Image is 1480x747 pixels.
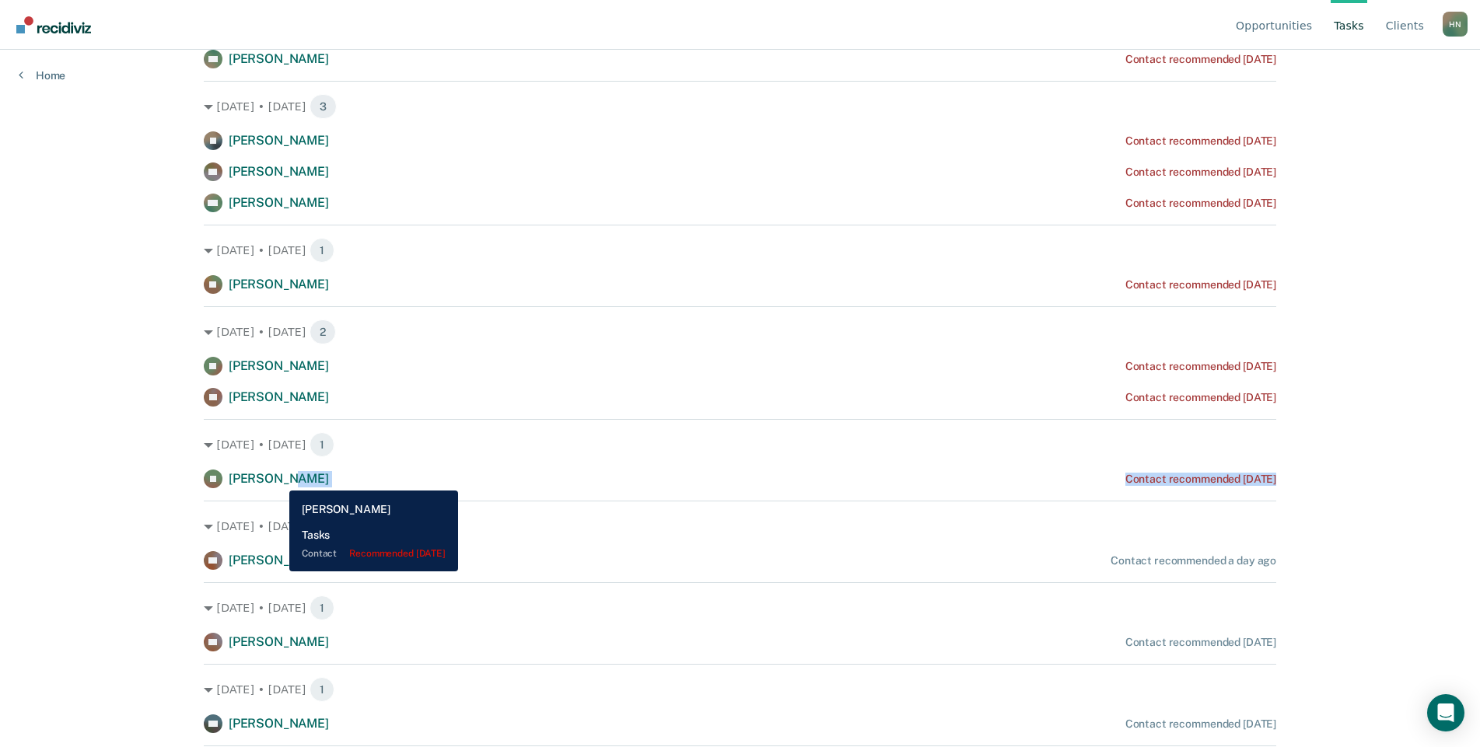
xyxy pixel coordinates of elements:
[1443,12,1468,37] div: H N
[229,553,329,567] span: [PERSON_NAME]
[310,595,334,620] span: 1
[310,238,334,263] span: 1
[310,677,334,702] span: 1
[1125,197,1276,210] div: Contact recommended [DATE]
[1125,473,1276,486] div: Contact recommended [DATE]
[1125,278,1276,291] div: Contact recommended [DATE]
[1125,717,1276,731] div: Contact recommended [DATE]
[1125,636,1276,649] div: Contact recommended [DATE]
[1125,166,1276,179] div: Contact recommended [DATE]
[16,16,91,33] img: Recidiviz
[1125,360,1276,373] div: Contact recommended [DATE]
[310,319,336,344] span: 2
[1125,53,1276,66] div: Contact recommended [DATE]
[310,94,337,119] span: 3
[204,238,1276,263] div: [DATE] • [DATE] 1
[204,319,1276,344] div: [DATE] • [DATE] 2
[229,716,329,731] span: [PERSON_NAME]
[229,133,329,148] span: [PERSON_NAME]
[1427,694,1464,731] div: Open Intercom Messenger
[229,471,329,486] span: [PERSON_NAME]
[204,514,1276,539] div: [DATE] • [DATE] 1
[204,677,1276,702] div: [DATE] • [DATE] 1
[204,595,1276,620] div: [DATE] • [DATE] 1
[310,514,334,539] span: 1
[1125,391,1276,404] div: Contact recommended [DATE]
[1125,134,1276,148] div: Contact recommended [DATE]
[229,51,329,66] span: [PERSON_NAME]
[229,389,329,404] span: [PERSON_NAME]
[229,634,329,649] span: [PERSON_NAME]
[229,164,329,179] span: [PERSON_NAME]
[1111,554,1276,567] div: Contact recommended a day ago
[204,94,1276,119] div: [DATE] • [DATE] 3
[1443,12,1468,37] button: Profile dropdown button
[310,432,334,457] span: 1
[19,68,65,82] a: Home
[204,432,1276,457] div: [DATE] • [DATE] 1
[229,358,329,373] span: [PERSON_NAME]
[229,195,329,210] span: [PERSON_NAME]
[229,277,329,291] span: [PERSON_NAME]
